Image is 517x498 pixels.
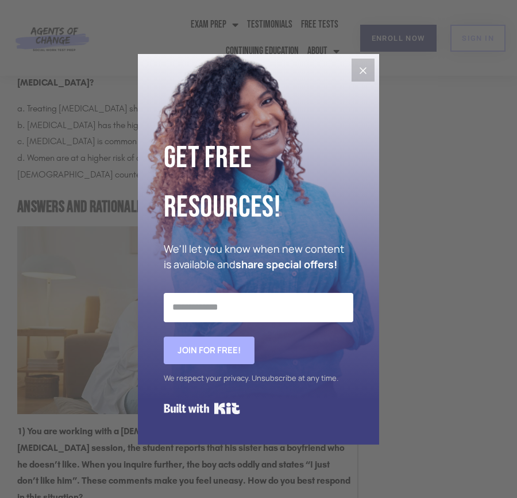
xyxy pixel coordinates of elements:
[164,293,353,322] input: Email Address
[164,370,353,387] div: We respect your privacy. Unsubscribe at any time.
[164,133,353,233] h2: Get Free Resources!
[164,241,353,272] p: We'll let you know when new content is available and
[164,337,254,364] button: Join for FREE!
[352,59,375,82] button: Close
[164,398,240,419] a: Built with Kit
[236,257,337,271] strong: share special offers!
